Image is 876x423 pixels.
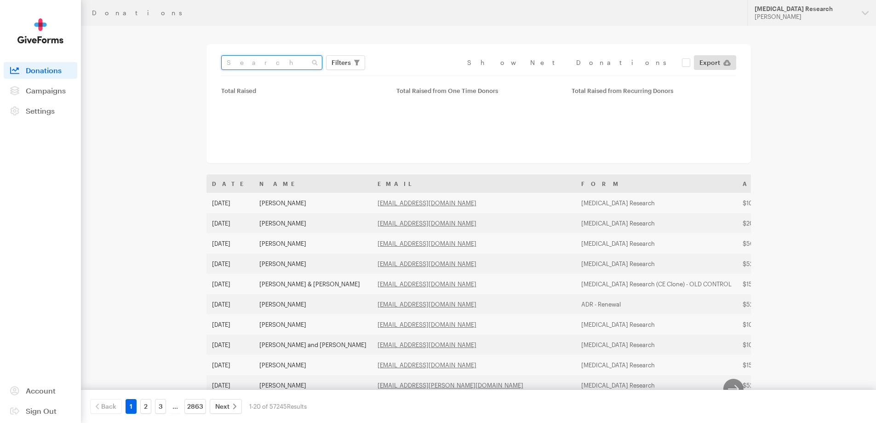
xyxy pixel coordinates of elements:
[254,314,372,335] td: [PERSON_NAME]
[206,294,254,314] td: [DATE]
[206,233,254,254] td: [DATE]
[737,294,812,314] td: $52.84
[737,335,812,355] td: $105.36
[26,386,56,395] span: Account
[206,355,254,375] td: [DATE]
[326,55,365,70] button: Filters
[737,233,812,254] td: $50.00
[737,213,812,233] td: $20.00
[140,399,151,414] a: 2
[576,314,737,335] td: [MEDICAL_DATA] Research
[576,294,737,314] td: ADR - Renewal
[332,57,351,68] span: Filters
[755,13,854,21] div: [PERSON_NAME]
[737,375,812,395] td: $52.84
[576,233,737,254] td: [MEDICAL_DATA] Research
[221,87,385,94] div: Total Raised
[206,375,254,395] td: [DATE]
[378,321,476,328] a: [EMAIL_ADDRESS][DOMAIN_NAME]
[254,375,372,395] td: [PERSON_NAME]
[737,355,812,375] td: $15.00
[378,220,476,227] a: [EMAIL_ADDRESS][DOMAIN_NAME]
[26,86,66,95] span: Campaigns
[206,213,254,233] td: [DATE]
[254,335,372,355] td: [PERSON_NAME] and [PERSON_NAME]
[572,87,736,94] div: Total Raised from Recurring Donors
[206,254,254,274] td: [DATE]
[378,382,523,389] a: [EMAIL_ADDRESS][PERSON_NAME][DOMAIN_NAME]
[576,375,737,395] td: [MEDICAL_DATA] Research
[694,55,736,70] a: Export
[4,82,77,99] a: Campaigns
[206,314,254,335] td: [DATE]
[254,213,372,233] td: [PERSON_NAME]
[737,174,812,193] th: Amount
[378,199,476,207] a: [EMAIL_ADDRESS][DOMAIN_NAME]
[215,401,229,412] span: Next
[254,355,372,375] td: [PERSON_NAME]
[576,335,737,355] td: [MEDICAL_DATA] Research
[254,193,372,213] td: [PERSON_NAME]
[184,399,206,414] a: 2863
[576,254,737,274] td: [MEDICAL_DATA] Research
[372,174,576,193] th: Email
[378,341,476,348] a: [EMAIL_ADDRESS][DOMAIN_NAME]
[26,106,55,115] span: Settings
[699,57,720,68] span: Export
[576,274,737,294] td: [MEDICAL_DATA] Research (CE Clone) - OLD CONTROL
[254,174,372,193] th: Name
[378,240,476,247] a: [EMAIL_ADDRESS][DOMAIN_NAME]
[576,193,737,213] td: [MEDICAL_DATA] Research
[378,301,476,308] a: [EMAIL_ADDRESS][DOMAIN_NAME]
[755,5,854,13] div: [MEDICAL_DATA] Research
[210,399,242,414] a: Next
[249,399,307,414] div: 1-20 of 57245
[737,254,812,274] td: $52.84
[4,382,77,399] a: Account
[206,274,254,294] td: [DATE]
[221,55,322,70] input: Search Name & Email
[254,274,372,294] td: [PERSON_NAME] & [PERSON_NAME]
[254,254,372,274] td: [PERSON_NAME]
[396,87,561,94] div: Total Raised from One Time Donors
[155,399,166,414] a: 3
[17,18,63,44] img: GiveForms
[254,294,372,314] td: [PERSON_NAME]
[206,335,254,355] td: [DATE]
[287,403,307,410] span: Results
[26,66,62,75] span: Donations
[4,103,77,119] a: Settings
[737,314,812,335] td: $105.36
[206,193,254,213] td: [DATE]
[378,361,476,369] a: [EMAIL_ADDRESS][DOMAIN_NAME]
[4,403,77,419] a: Sign Out
[576,174,737,193] th: Form
[26,406,57,415] span: Sign Out
[576,355,737,375] td: [MEDICAL_DATA] Research
[378,280,476,288] a: [EMAIL_ADDRESS][DOMAIN_NAME]
[378,260,476,267] a: [EMAIL_ADDRESS][DOMAIN_NAME]
[254,233,372,254] td: [PERSON_NAME]
[576,213,737,233] td: [MEDICAL_DATA] Research
[206,174,254,193] th: Date
[4,62,77,79] a: Donations
[737,274,812,294] td: $15.00
[737,193,812,213] td: $105.36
